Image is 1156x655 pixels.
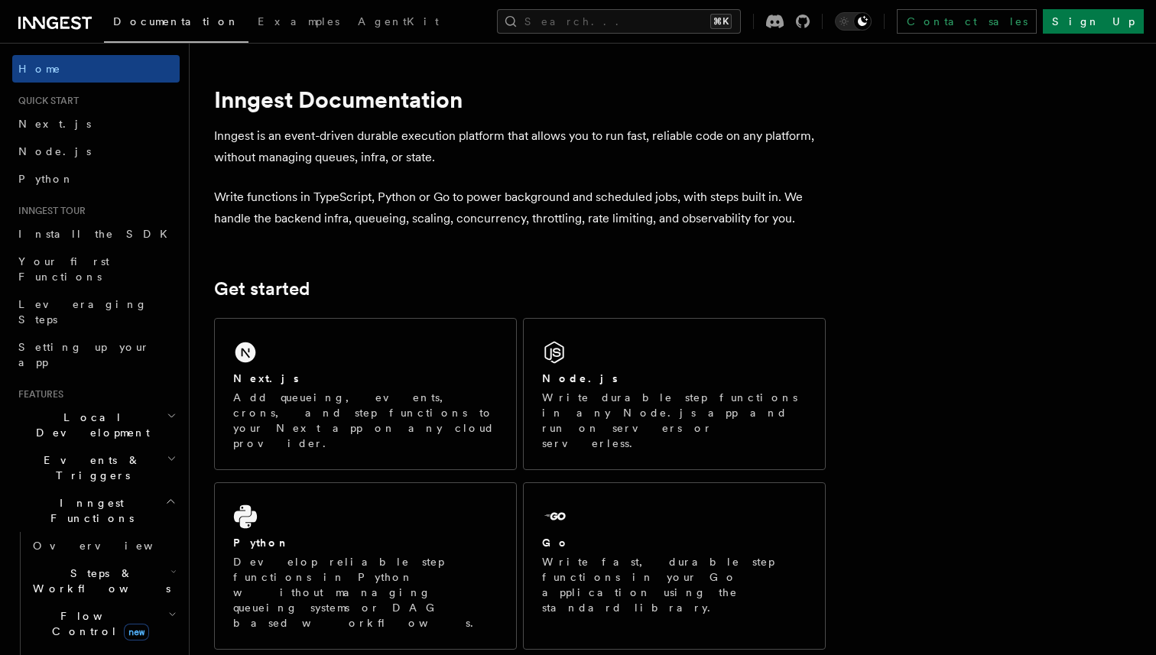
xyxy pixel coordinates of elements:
span: Install the SDK [18,228,177,240]
span: Node.js [18,145,91,157]
p: Write durable step functions in any Node.js app and run on servers or serverless. [542,390,807,451]
span: AgentKit [358,15,439,28]
span: Features [12,388,63,400]
span: Inngest Functions [12,495,165,526]
span: Overview [33,540,190,552]
button: Search...⌘K [497,9,741,34]
p: Inngest is an event-driven durable execution platform that allows you to run fast, reliable code ... [214,125,826,168]
h2: Go [542,535,570,550]
a: Your first Functions [12,248,180,290]
p: Add queueing, events, crons, and step functions to your Next app on any cloud provider. [233,390,498,451]
button: Events & Triggers [12,446,180,489]
a: Leveraging Steps [12,290,180,333]
h2: Python [233,535,290,550]
p: Develop reliable step functions in Python without managing queueing systems or DAG based workflows. [233,554,498,631]
a: Node.js [12,138,180,165]
span: Inngest tour [12,205,86,217]
a: Node.jsWrite durable step functions in any Node.js app and run on servers or serverless. [523,318,826,470]
a: Setting up your app [12,333,180,376]
a: Home [12,55,180,83]
span: Quick start [12,95,79,107]
span: Home [18,61,61,76]
a: AgentKit [349,5,448,41]
a: Get started [214,278,310,300]
h2: Node.js [542,371,618,386]
kbd: ⌘K [710,14,732,29]
h2: Next.js [233,371,299,386]
span: Steps & Workflows [27,566,170,596]
a: Python [12,165,180,193]
a: Documentation [104,5,248,43]
button: Steps & Workflows [27,559,180,602]
button: Local Development [12,404,180,446]
button: Flow Controlnew [27,602,180,645]
a: Next.js [12,110,180,138]
span: Next.js [18,118,91,130]
a: Install the SDK [12,220,180,248]
button: Inngest Functions [12,489,180,532]
a: Next.jsAdd queueing, events, crons, and step functions to your Next app on any cloud provider. [214,318,517,470]
a: Sign Up [1043,9,1144,34]
span: Setting up your app [18,341,150,368]
h1: Inngest Documentation [214,86,826,113]
span: Flow Control [27,608,168,639]
span: Python [18,173,74,185]
p: Write fast, durable step functions in your Go application using the standard library. [542,554,807,615]
span: Leveraging Steps [18,298,148,326]
button: Toggle dark mode [835,12,872,31]
a: PythonDevelop reliable step functions in Python without managing queueing systems or DAG based wo... [214,482,517,650]
span: Documentation [113,15,239,28]
a: Overview [27,532,180,559]
span: Events & Triggers [12,452,167,483]
span: Local Development [12,410,167,440]
p: Write functions in TypeScript, Python or Go to power background and scheduled jobs, with steps bu... [214,186,826,229]
span: Examples [258,15,339,28]
a: GoWrite fast, durable step functions in your Go application using the standard library. [523,482,826,650]
span: Your first Functions [18,255,109,283]
a: Contact sales [897,9,1037,34]
a: Examples [248,5,349,41]
span: new [124,624,149,640]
